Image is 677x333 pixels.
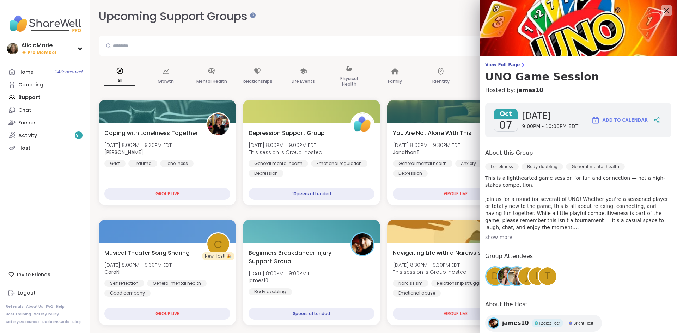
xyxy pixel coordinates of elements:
[6,142,84,154] a: Host
[431,280,491,287] div: Relationship struggles
[485,300,671,310] h4: About the Host
[249,270,316,277] span: [DATE] 8:00PM - 9:00PM EDT
[42,320,69,325] a: Redeem Code
[158,77,174,86] p: Growth
[6,304,23,309] a: Referrals
[485,163,519,170] div: Loneliness
[526,270,529,283] span: J
[502,319,529,327] span: james10
[485,149,533,157] h4: About this Group
[535,321,538,325] img: Rocket Peer
[538,266,557,286] a: t
[18,145,30,152] div: Host
[104,142,172,149] span: [DATE] 8:00PM - 9:30PM EDT
[104,160,126,167] div: Grief
[545,270,550,283] span: t
[522,163,563,170] div: Body doubling
[507,266,527,286] a: Jill_B_Gratitude
[352,233,373,255] img: james10
[393,280,428,287] div: Narcissism
[249,170,283,177] div: Depression
[527,266,547,286] a: L
[485,266,505,286] a: d
[352,113,373,135] img: ShareWell
[128,160,157,167] div: Trauma
[485,62,671,68] span: View Full Page
[393,170,428,177] div: Depression
[498,267,516,285] img: shelleehance
[517,266,537,286] a: J
[393,269,466,276] span: This session is Group-hosted
[18,81,43,88] div: Coaching
[6,287,84,300] a: Logout
[6,116,84,129] a: Friends
[18,107,31,114] div: Chat
[393,308,519,320] div: GROUP LIVE
[489,319,498,328] img: james10
[494,109,518,119] span: Oct
[393,188,519,200] div: GROUP LIVE
[522,110,578,122] span: [DATE]
[6,78,84,91] a: Coaching
[535,270,540,283] span: L
[249,129,325,137] span: Depression Support Group
[7,43,18,54] img: AliciaMarie
[6,320,39,325] a: Safety Resources
[104,308,230,320] div: GROUP LIVE
[485,315,602,332] a: james10james10Rocket PeerRocket PeerBright HostBright Host
[432,77,450,86] p: Identity
[18,132,37,139] div: Activity
[6,268,84,281] div: Invite Friends
[18,290,36,297] div: Logout
[104,249,190,257] span: Musical Theater Song Sharing
[485,174,671,231] p: This is a lighthearted game session for fun and connection — not a high-stakes competition. Join ...
[6,104,84,116] a: Chat
[99,8,253,24] h2: Upcoming Support Groups
[104,280,144,287] div: Self reflection
[485,86,671,94] h4: Hosted by:
[28,50,57,56] span: Pro Member
[104,149,143,156] b: [PERSON_NAME]
[393,129,471,137] span: You Are Not Alone With This
[249,160,308,167] div: General mental health
[243,77,272,86] p: Relationships
[104,188,230,200] div: GROUP LIVE
[485,70,671,83] h3: UNO Game Session
[292,77,315,86] p: Life Events
[492,270,499,283] span: d
[508,267,526,285] img: Jill_B_Gratitude
[207,113,229,135] img: Judy
[499,119,512,131] span: 07
[104,77,135,86] p: All
[334,74,365,88] p: Physical Health
[393,290,441,297] div: Emotional abuse
[46,304,53,309] a: FAQ
[104,261,172,269] span: [DATE] 8:00PM - 9:30PM EDT
[6,129,84,142] a: Activity9+
[72,320,81,325] a: Blog
[497,266,517,286] a: shelleehance
[34,312,59,317] a: Safety Policy
[6,66,84,78] a: Home24Scheduled
[591,116,600,124] img: ShareWell Logomark
[104,129,198,137] span: Coping with Loneliness Together
[539,321,560,326] span: Rocket Peer
[160,160,194,167] div: Loneliness
[566,163,625,170] div: General mental health
[393,149,420,156] b: JonathanT
[104,269,120,276] b: CaraN
[249,149,322,156] span: This session is Group-hosted
[393,142,460,149] span: [DATE] 8:00PM - 9:30PM EDT
[485,62,671,83] a: View Full PageUNO Game Session
[18,119,37,127] div: Friends
[249,277,268,284] b: james10
[485,234,671,241] div: show more
[393,261,466,269] span: [DATE] 8:30PM - 9:30PM EDT
[522,123,578,130] span: 9:00PM - 10:00PM EDT
[603,117,648,123] span: Add to Calendar
[517,86,543,94] a: james10
[202,252,234,260] div: New Host! 🎉
[18,69,33,76] div: Home
[311,160,367,167] div: Emotional regulation
[196,77,227,86] p: Mental Health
